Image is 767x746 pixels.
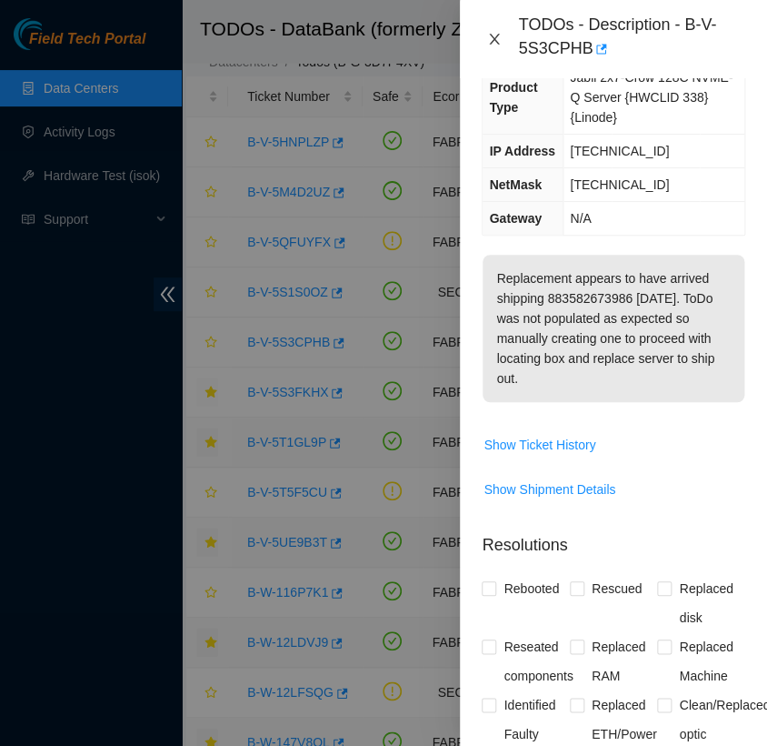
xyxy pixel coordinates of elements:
p: Resolutions [482,519,745,558]
span: Reseated components [496,632,580,691]
p: Replacement appears to have arrived shipping 883582673986 [DATE]. ToDo was not populated as expec... [483,255,744,402]
div: TODOs - Description - B-V-5S3CPHB [518,15,745,64]
span: close [487,32,502,46]
span: Rescued [584,574,649,603]
span: Replaced Machine [672,632,745,691]
span: Replaced disk [672,574,745,632]
span: N/A [570,211,591,226]
span: [TECHNICAL_ID] [570,177,669,192]
span: Show Ticket History [483,435,595,455]
span: [TECHNICAL_ID] [570,144,669,158]
span: NetMask [489,177,542,192]
span: Product Type [489,80,537,115]
span: IP Address [489,144,554,158]
span: Gateway [489,211,542,226]
span: Replaced RAM [584,632,658,691]
span: Rebooted [496,574,566,603]
span: Show Shipment Details [483,479,615,499]
button: Show Ticket History [483,430,596,459]
button: Show Shipment Details [483,475,616,504]
button: Close [482,31,507,48]
span: Jabil 2x7-Crow 128C NVME-Q Server {HWCLID 338}{Linode} [570,70,732,125]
